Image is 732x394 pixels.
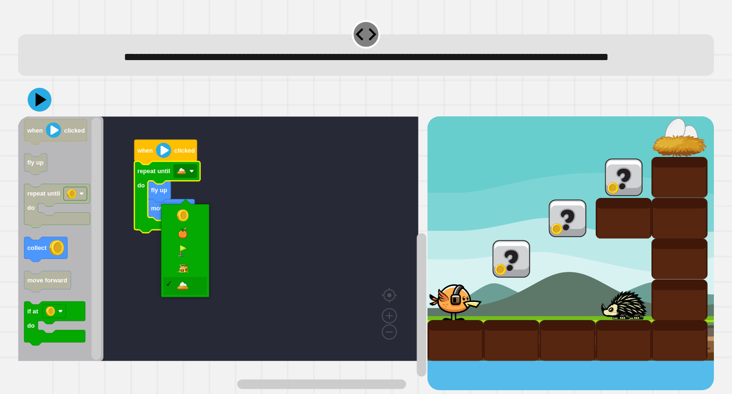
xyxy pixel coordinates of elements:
[28,308,39,315] text: if at
[174,147,195,154] text: clicked
[64,127,85,134] text: clicked
[18,116,427,390] div: Blockly Workspace
[177,280,189,292] img: Nest
[138,167,171,175] text: repeat until
[27,127,43,134] text: when
[28,322,35,329] text: do
[28,159,44,166] text: fly up
[28,190,61,197] text: repeat until
[151,205,191,212] text: move forward
[138,182,145,189] text: do
[28,204,35,211] text: do
[151,187,167,194] text: fly up
[28,244,47,251] text: collect
[28,277,68,284] text: move forward
[137,147,153,154] text: when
